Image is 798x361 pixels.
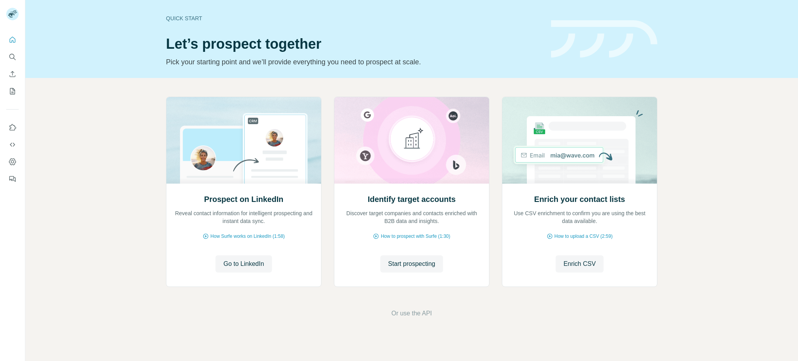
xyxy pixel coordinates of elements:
[556,255,604,273] button: Enrich CSV
[223,259,264,269] span: Go to LinkedIn
[388,259,435,269] span: Start prospecting
[6,138,19,152] button: Use Surfe API
[6,120,19,134] button: Use Surfe on LinkedIn
[368,194,456,205] h2: Identify target accounts
[166,97,321,184] img: Prospect on LinkedIn
[510,209,649,225] p: Use CSV enrichment to confirm you are using the best data available.
[6,84,19,98] button: My lists
[166,57,542,67] p: Pick your starting point and we’ll provide everything you need to prospect at scale.
[334,97,489,184] img: Identify target accounts
[563,259,596,269] span: Enrich CSV
[551,20,657,58] img: banner
[6,172,19,186] button: Feedback
[166,14,542,22] div: Quick start
[6,33,19,47] button: Quick start
[215,255,272,273] button: Go to LinkedIn
[6,67,19,81] button: Enrich CSV
[210,233,285,240] span: How Surfe works on LinkedIn (1:58)
[534,194,625,205] h2: Enrich your contact lists
[380,255,443,273] button: Start prospecting
[342,209,481,225] p: Discover target companies and contacts enriched with B2B data and insights.
[204,194,283,205] h2: Prospect on LinkedIn
[381,233,450,240] span: How to prospect with Surfe (1:30)
[554,233,613,240] span: How to upload a CSV (2:59)
[166,36,542,52] h1: Let’s prospect together
[6,155,19,169] button: Dashboard
[391,309,432,318] button: Or use the API
[6,50,19,64] button: Search
[174,209,313,225] p: Reveal contact information for intelligent prospecting and instant data sync.
[502,97,657,184] img: Enrich your contact lists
